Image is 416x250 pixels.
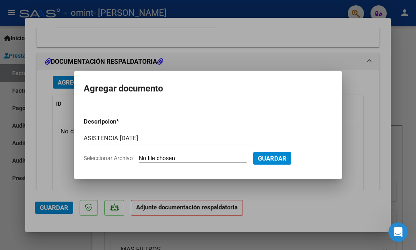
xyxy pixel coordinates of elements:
[253,152,291,165] button: Guardar
[84,81,332,96] h2: Agregar documento
[84,155,133,161] span: Seleccionar Archivo
[388,222,408,242] iframe: Intercom live chat
[258,155,286,162] span: Guardar
[84,117,158,126] p: Descripcion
